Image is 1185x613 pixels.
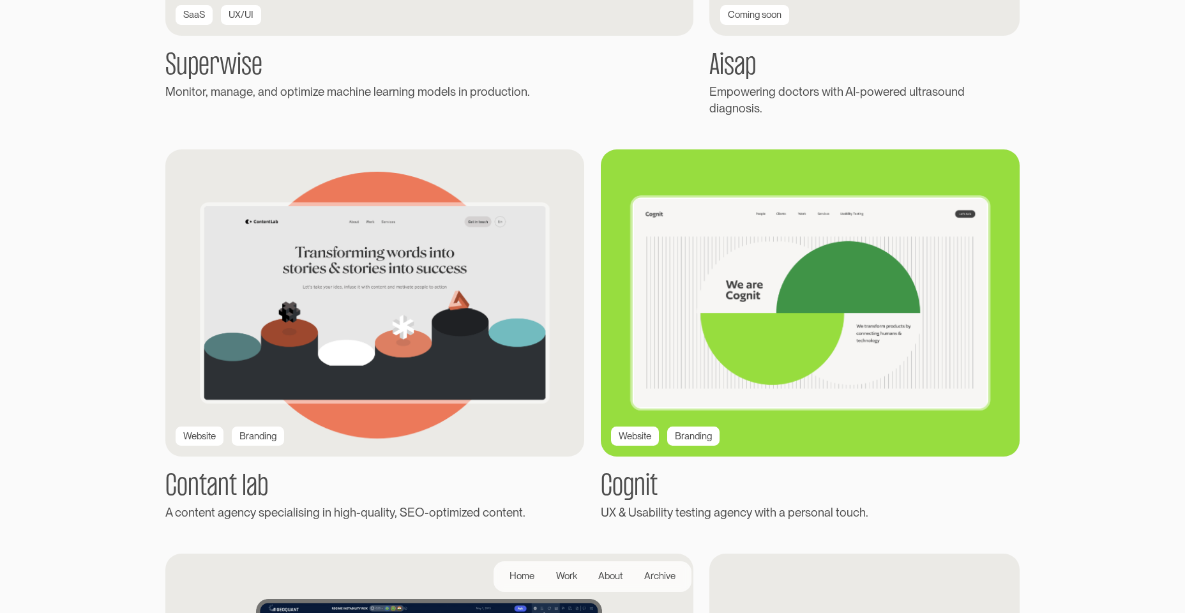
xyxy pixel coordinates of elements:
div: Branding [675,429,712,444]
a: Archive [633,566,686,586]
div: Website [183,429,216,444]
div: A content agency specialising in high-quality, SEO-optimized content. [165,504,585,521]
div: Branding [239,429,276,444]
h1: Superwise [165,52,693,81]
h1: Contant lab [165,473,585,502]
div: Work [556,569,577,584]
div: Website [619,429,651,444]
a: Home [499,566,545,586]
div: Monitor, manage, and optimize machine learning models in production. [165,84,693,100]
div: Coming soon [728,8,781,22]
a: Contant lab homepage screenshotWebsiteBrandingContant labA content agency specialising in high-qu... [165,149,585,522]
div: UX/UI [229,8,253,22]
div: About [598,569,623,584]
a: WebsiteBrandingCognitUX & Usability testing agency with a personal touch. [601,149,1020,522]
a: About [588,566,633,586]
h1: Cognit [601,473,1020,502]
h1: Aisap [709,52,1020,81]
div: Home [509,569,534,584]
div: UX & Usability testing agency with a personal touch. [601,504,1020,521]
img: Contant lab homepage screenshot [157,143,593,462]
div: SaaS [183,8,205,22]
div: Empowering doctors with AI-powered ultrasound diagnosis. [709,84,1020,117]
a: Work [545,566,587,586]
div: Archive [644,569,676,584]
